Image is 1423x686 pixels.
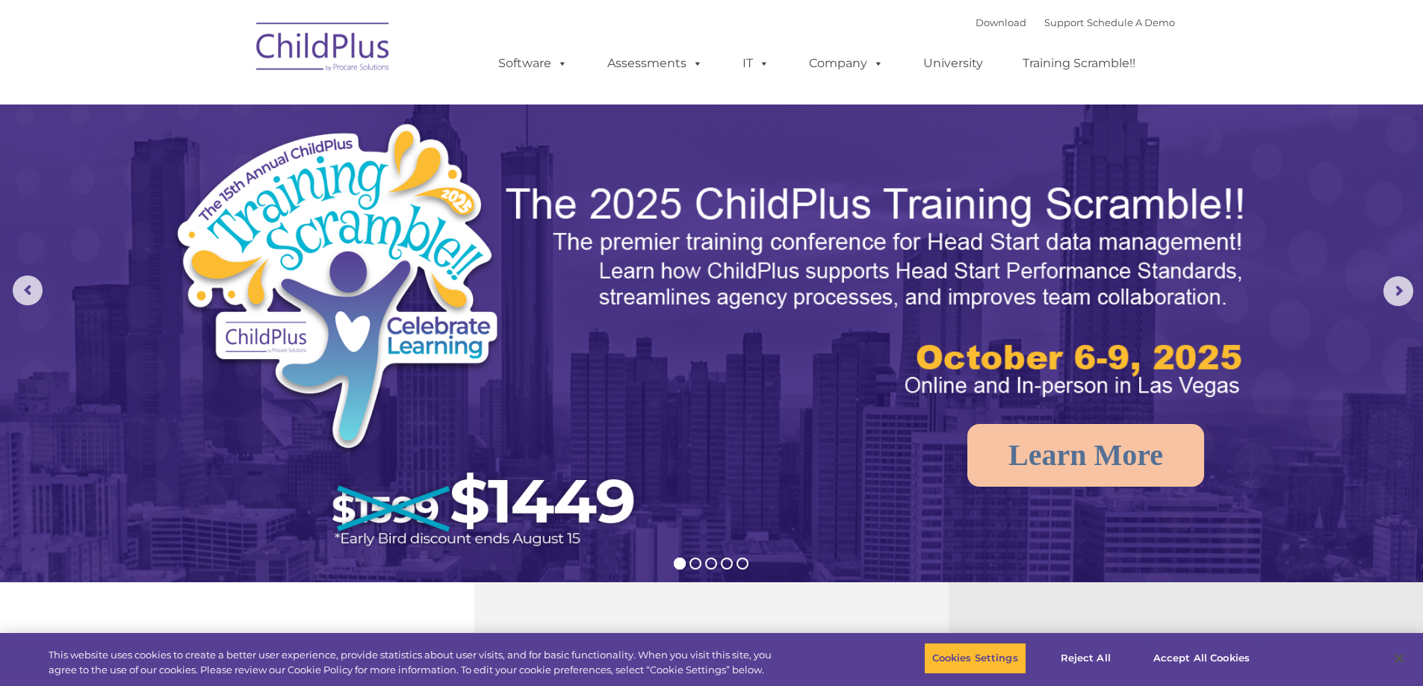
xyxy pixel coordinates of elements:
button: Close [1383,642,1416,675]
button: Cookies Settings [924,643,1026,674]
a: IT [728,49,784,78]
a: Support [1044,16,1084,28]
div: This website uses cookies to create a better user experience, provide statistics about user visit... [49,648,783,677]
button: Accept All Cookies [1145,643,1258,674]
a: Software [483,49,583,78]
a: Company [794,49,899,78]
a: University [908,49,998,78]
img: ChildPlus by Procare Solutions [249,12,398,87]
a: Download [976,16,1026,28]
a: Schedule A Demo [1087,16,1175,28]
span: Last name [208,99,253,110]
a: Training Scramble!! [1008,49,1150,78]
span: Phone number [208,160,271,171]
button: Reject All [1039,643,1132,674]
font: | [976,16,1175,28]
a: Assessments [592,49,718,78]
a: Learn More [967,424,1204,487]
